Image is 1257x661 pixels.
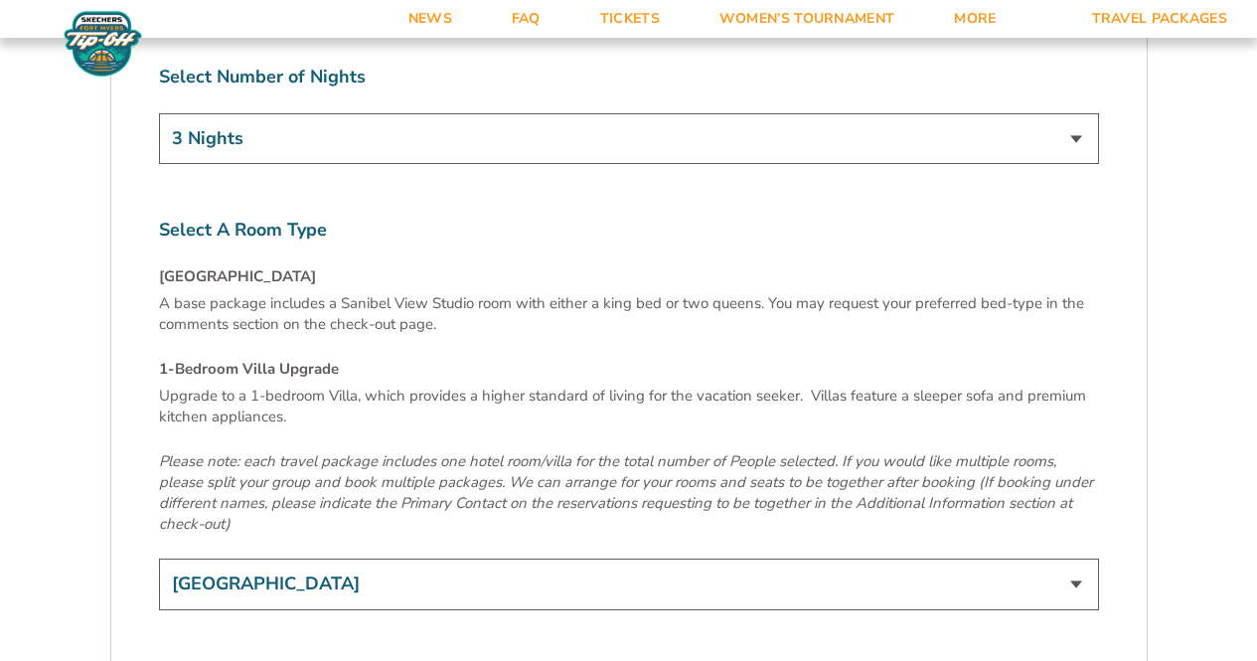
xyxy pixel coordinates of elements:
label: Select A Room Type [159,218,1099,243]
img: Fort Myers Tip-Off [60,10,146,78]
p: A base package includes a Sanibel View Studio room with either a king bed or two queens. You may ... [159,293,1099,335]
h4: [GEOGRAPHIC_DATA] [159,266,1099,287]
h4: 1-Bedroom Villa Upgrade [159,359,1099,380]
p: Upgrade to a 1-bedroom Villa, which provides a higher standard of living for the vacation seeker.... [159,386,1099,427]
em: Please note: each travel package includes one hotel room/villa for the total number of People sel... [159,451,1093,534]
label: Select Number of Nights [159,65,1099,89]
